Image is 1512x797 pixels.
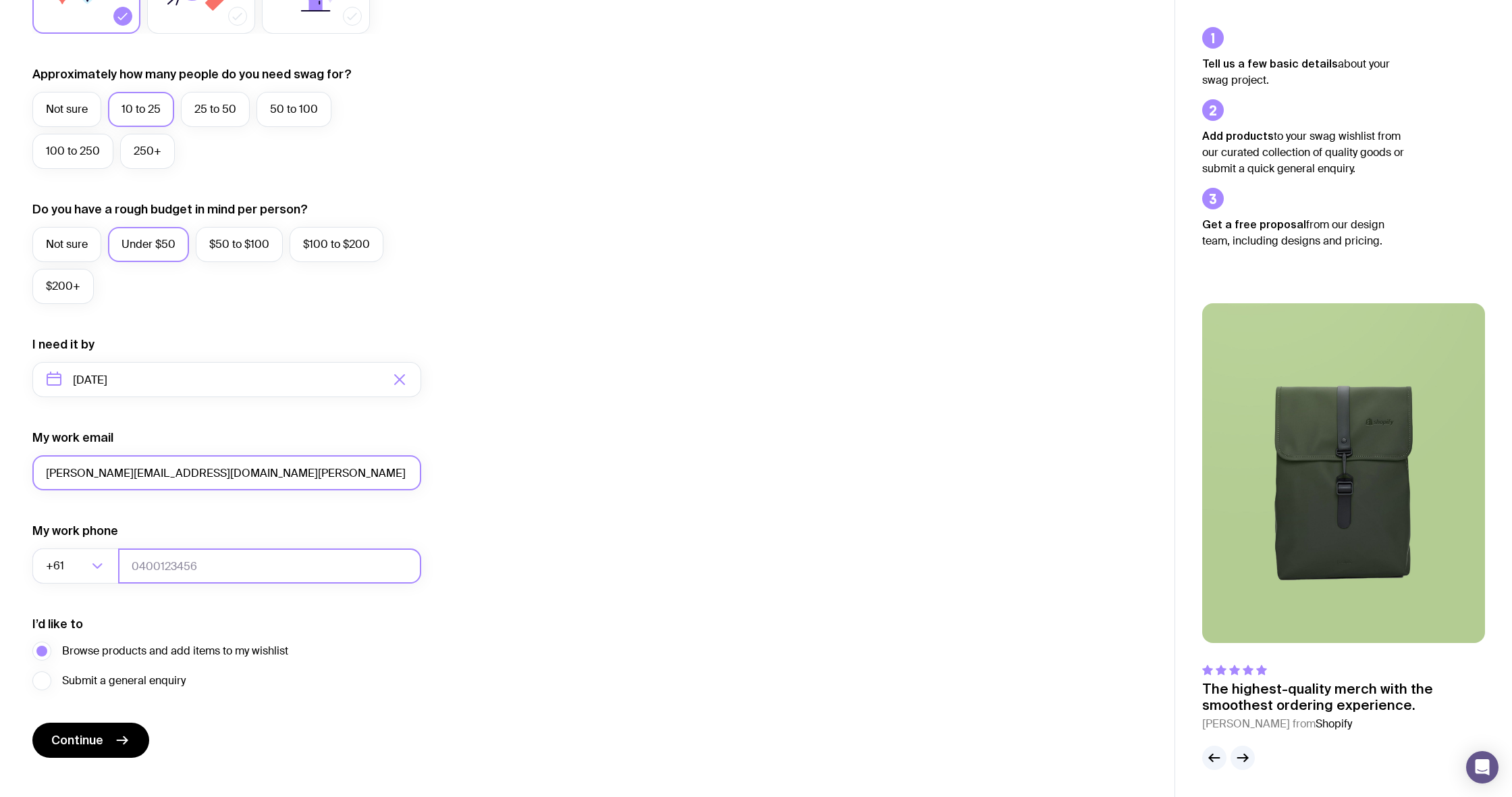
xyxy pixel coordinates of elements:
cite: [PERSON_NAME] from [1202,716,1485,732]
label: I’d like to [32,616,83,632]
div: Search for option [32,548,119,584]
input: you@email.com [32,455,421,490]
label: $200+ [32,269,94,304]
div: Open Intercom Messenger [1466,751,1498,783]
label: $50 to $100 [196,227,283,262]
p: The highest-quality merch with the smoothest ordering experience. [1202,681,1485,713]
p: about your swag project. [1202,55,1405,88]
span: +61 [46,548,67,584]
label: Approximately how many people do you need swag for? [32,66,352,82]
label: Not sure [32,227,101,262]
strong: Tell us a few basic details [1202,57,1338,70]
span: Browse products and add items to my wishlist [62,643,288,659]
p: from our design team, including designs and pricing. [1202,216,1405,249]
input: Select a target date [32,362,421,397]
label: Under $50 [108,227,189,262]
span: Shopify [1316,717,1352,731]
span: Continue [51,732,103,748]
strong: Get a free proposal [1202,218,1306,230]
label: $100 to $200 [290,227,383,262]
label: 10 to 25 [108,92,174,127]
input: Search for option [67,548,88,584]
label: My work email [32,430,113,446]
label: 25 to 50 [181,92,250,127]
label: My work phone [32,523,118,539]
label: 100 to 250 [32,134,113,169]
label: I need it by [32,336,94,353]
button: Continue [32,723,149,758]
label: 50 to 100 [256,92,331,127]
span: Submit a general enquiry [62,673,186,689]
input: 0400123456 [118,548,421,584]
strong: Add products [1202,130,1274,142]
p: to your swag wishlist from our curated collection of quality goods or submit a quick general enqu... [1202,128,1405,177]
label: Not sure [32,92,101,127]
label: 250+ [120,134,175,169]
label: Do you have a rough budget in mind per person? [32,201,308,217]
